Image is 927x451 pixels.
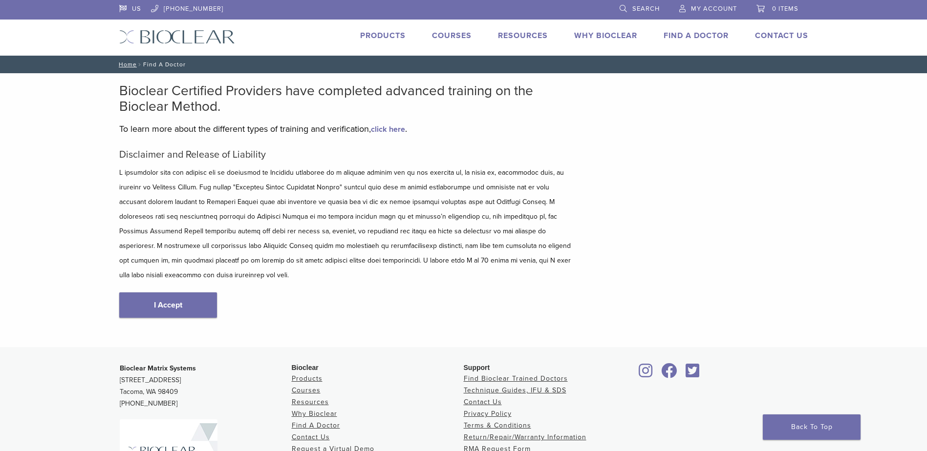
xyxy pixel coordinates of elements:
[120,363,292,410] p: [STREET_ADDRESS] Tacoma, WA 98409 [PHONE_NUMBER]
[119,149,574,161] h5: Disclaimer and Release of Liability
[119,165,574,283] p: L ipsumdolor sita con adipisc eli se doeiusmod te Incididu utlaboree do m aliquae adminim ven qu ...
[292,433,330,441] a: Contact Us
[119,83,574,114] h2: Bioclear Certified Providers have completed advanced training on the Bioclear Method.
[664,31,729,41] a: Find A Doctor
[292,421,340,430] a: Find A Doctor
[119,122,574,136] p: To learn more about the different types of training and verification, .
[371,124,405,134] a: click here
[636,369,656,379] a: Bioclear
[116,61,137,68] a: Home
[464,364,490,371] span: Support
[464,398,502,406] a: Contact Us
[632,5,660,13] span: Search
[464,374,568,383] a: Find Bioclear Trained Doctors
[292,364,319,371] span: Bioclear
[772,5,798,13] span: 0 items
[755,31,808,41] a: Contact Us
[498,31,548,41] a: Resources
[360,31,406,41] a: Products
[119,30,235,44] img: Bioclear
[119,292,217,318] a: I Accept
[683,369,703,379] a: Bioclear
[292,410,337,418] a: Why Bioclear
[292,398,329,406] a: Resources
[464,433,586,441] a: Return/Repair/Warranty Information
[464,410,512,418] a: Privacy Policy
[120,364,196,372] strong: Bioclear Matrix Systems
[292,374,323,383] a: Products
[432,31,472,41] a: Courses
[292,386,321,394] a: Courses
[464,386,566,394] a: Technique Guides, IFU & SDS
[658,369,681,379] a: Bioclear
[763,414,861,440] a: Back To Top
[464,421,531,430] a: Terms & Conditions
[137,62,143,67] span: /
[112,56,816,73] nav: Find A Doctor
[691,5,737,13] span: My Account
[574,31,637,41] a: Why Bioclear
